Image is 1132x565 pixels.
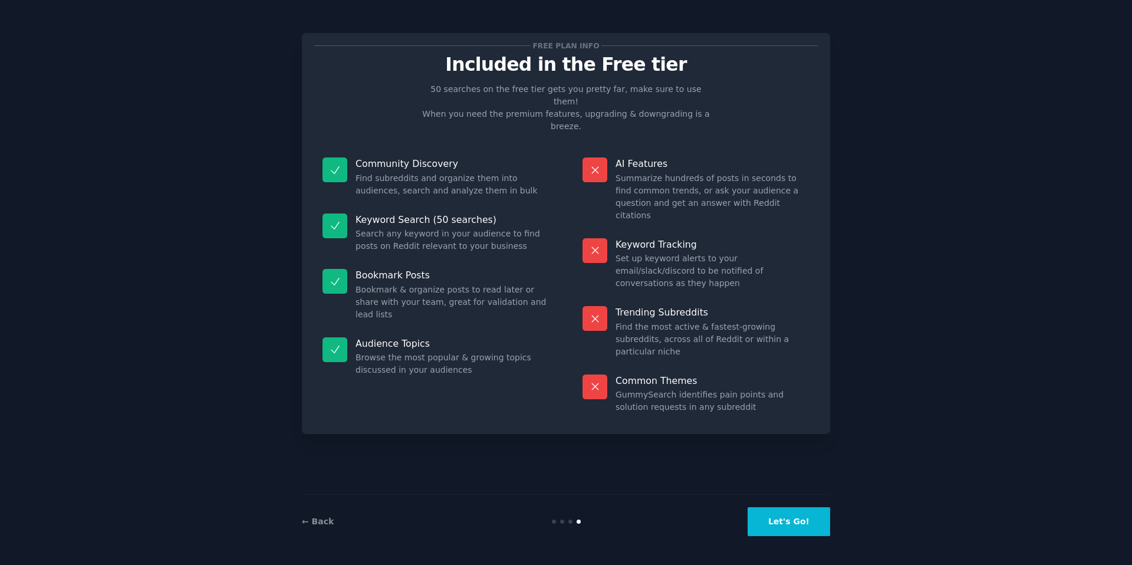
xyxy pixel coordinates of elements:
[356,337,549,350] p: Audience Topics
[616,321,809,358] dd: Find the most active & fastest-growing subreddits, across all of Reddit or within a particular niche
[616,389,809,413] dd: GummySearch identifies pain points and solution requests in any subreddit
[616,172,809,222] dd: Summarize hundreds of posts in seconds to find common trends, or ask your audience a question and...
[356,228,549,252] dd: Search any keyword in your audience to find posts on Reddit relevant to your business
[616,157,809,170] p: AI Features
[417,83,715,133] p: 50 searches on the free tier gets you pretty far, make sure to use them! When you need the premiu...
[356,352,549,376] dd: Browse the most popular & growing topics discussed in your audiences
[748,507,830,536] button: Let's Go!
[314,54,818,75] p: Included in the Free tier
[531,40,601,52] span: Free plan info
[616,238,809,251] p: Keyword Tracking
[356,284,549,321] dd: Bookmark & organize posts to read later or share with your team, great for validation and lead lists
[356,157,549,170] p: Community Discovery
[616,306,809,318] p: Trending Subreddits
[356,269,549,281] p: Bookmark Posts
[616,252,809,290] dd: Set up keyword alerts to your email/slack/discord to be notified of conversations as they happen
[616,375,809,387] p: Common Themes
[356,213,549,226] p: Keyword Search (50 searches)
[356,172,549,197] dd: Find subreddits and organize them into audiences, search and analyze them in bulk
[302,517,334,526] a: ← Back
